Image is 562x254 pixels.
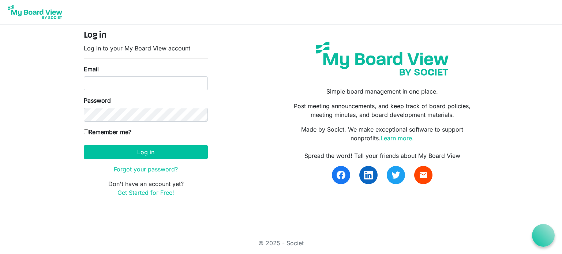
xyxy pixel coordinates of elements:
a: Get Started for Free! [117,189,174,196]
img: linkedin.svg [364,171,373,179]
h4: Log in [84,30,208,41]
input: Remember me? [84,129,89,134]
p: Simple board management in one place. [286,87,478,96]
a: © 2025 - Societ [258,239,304,247]
p: Made by Societ. We make exceptional software to support nonprofits. [286,125,478,143]
label: Remember me? [84,128,131,136]
img: facebook.svg [337,171,345,179]
label: Email [84,65,99,73]
a: Forgot your password? [114,166,178,173]
p: Post meeting announcements, and keep track of board policies, meeting minutes, and board developm... [286,102,478,119]
img: my-board-view-societ.svg [310,36,454,81]
span: email [419,171,428,179]
a: Learn more. [381,134,414,142]
button: Log in [84,145,208,159]
a: email [414,166,432,184]
img: twitter.svg [391,171,400,179]
label: Password [84,96,111,105]
img: My Board View Logo [6,3,64,21]
p: Don't have an account yet? [84,179,208,197]
p: Log in to your My Board View account [84,44,208,53]
div: Spread the word! Tell your friends about My Board View [286,151,478,160]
